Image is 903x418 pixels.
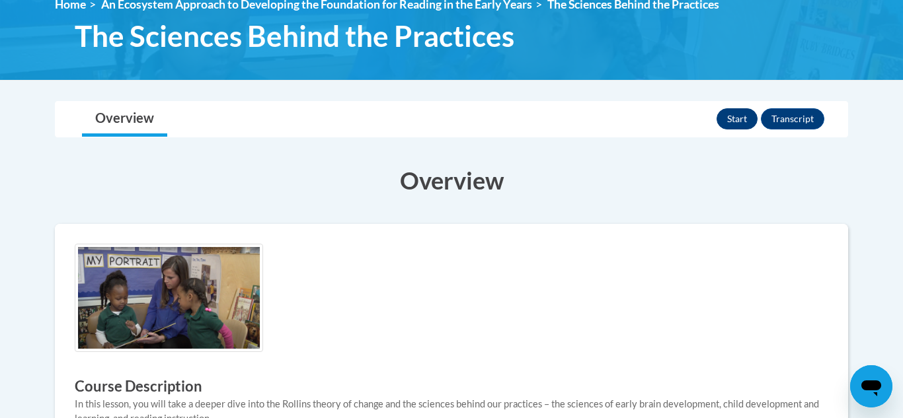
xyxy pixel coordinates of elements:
[717,108,758,129] button: Start
[55,164,848,197] h3: Overview
[75,244,263,353] img: Course logo image
[82,102,167,137] a: Overview
[75,18,514,53] span: The Sciences Behind the Practices
[761,108,824,129] button: Transcript
[75,376,828,397] h3: Course Description
[850,365,892,407] iframe: Button to launch messaging window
